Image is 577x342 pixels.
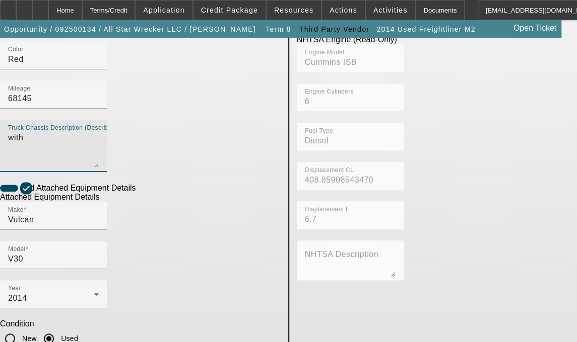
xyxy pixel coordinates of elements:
[201,6,258,14] span: Credit Package
[274,6,313,14] span: Resources
[136,1,192,20] button: Application
[267,1,321,20] button: Resources
[8,206,24,213] mat-label: Make
[330,6,357,14] span: Actions
[305,250,378,259] mat-label: NHTSA Description
[8,285,21,291] mat-label: Year
[18,184,136,193] label: Add Attached Equipment Details
[143,6,184,14] span: Application
[305,127,333,134] mat-label: Fuel Type
[374,20,478,38] button: 2014 Used Freightliner M2
[366,1,415,20] button: Activities
[297,20,372,38] button: Third Party Vendor
[373,6,408,14] span: Activities
[299,25,369,33] span: Third Party Vendor
[305,206,349,212] mat-label: Displacement L
[8,85,31,92] mat-label: Mileage
[322,1,365,20] button: Actions
[8,46,24,52] mat-label: Color
[8,294,27,302] span: 2014
[194,1,266,20] button: Credit Package
[509,20,560,37] a: Open Ticket
[8,124,178,131] mat-label: Truck Chassis Description (Describe the truck chassis only)
[8,245,26,252] mat-label: Model
[305,166,354,173] mat-label: Displacement CL
[305,49,344,55] mat-label: Engine Model
[262,20,294,38] button: Term 8
[4,25,256,33] span: Opportunity / 092500134 / All Star Wrecker LLC / [PERSON_NAME]
[266,25,291,33] span: Term 8
[305,88,354,95] mat-label: Engine Cylinders
[376,25,475,33] span: 2014 Used Freightliner M2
